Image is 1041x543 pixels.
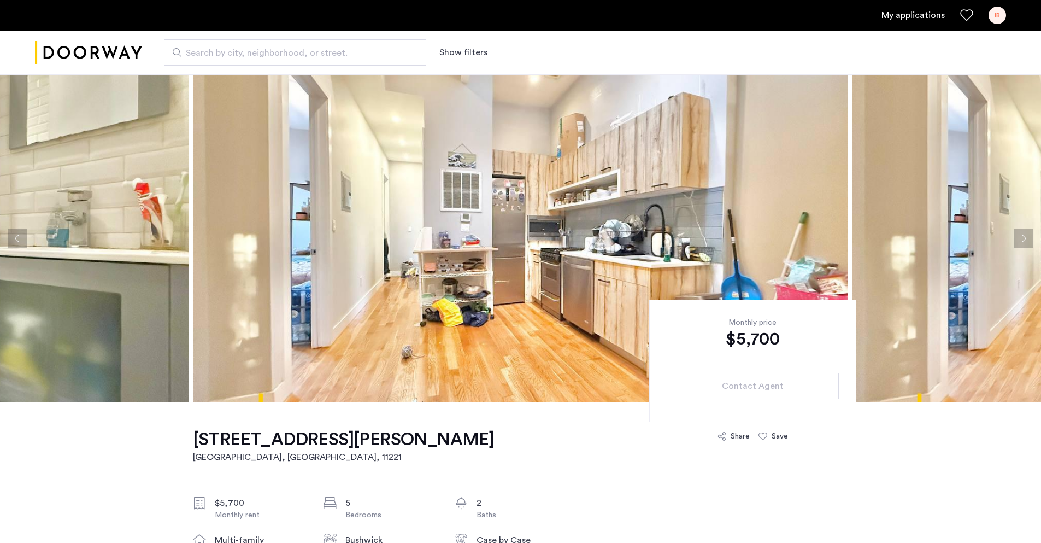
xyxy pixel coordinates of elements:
img: logo [35,32,142,73]
span: Search by city, neighborhood, or street. [186,46,396,60]
div: 5 [345,497,437,510]
div: IB [989,7,1006,24]
div: Baths [477,510,568,521]
img: apartment [193,74,848,402]
button: Next apartment [1014,229,1033,248]
button: button [667,373,839,399]
span: Contact Agent [722,379,784,393]
div: Bedrooms [345,510,437,521]
div: Share [731,431,750,442]
a: [STREET_ADDRESS][PERSON_NAME][GEOGRAPHIC_DATA], [GEOGRAPHIC_DATA], 11221 [193,429,495,464]
a: Cazamio logo [35,32,142,73]
div: Monthly rent [215,510,307,521]
h2: [GEOGRAPHIC_DATA], [GEOGRAPHIC_DATA] , 11221 [193,451,495,464]
h1: [STREET_ADDRESS][PERSON_NAME] [193,429,495,451]
div: $5,700 [215,497,307,510]
a: Favorites [960,9,973,22]
a: My application [881,9,945,22]
div: Save [772,431,788,442]
div: Monthly price [667,317,839,328]
div: $5,700 [667,328,839,350]
button: Show or hide filters [439,46,487,59]
input: Apartment Search [164,39,426,66]
button: Previous apartment [8,229,27,248]
iframe: chat widget [995,499,1030,532]
div: 2 [477,497,568,510]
